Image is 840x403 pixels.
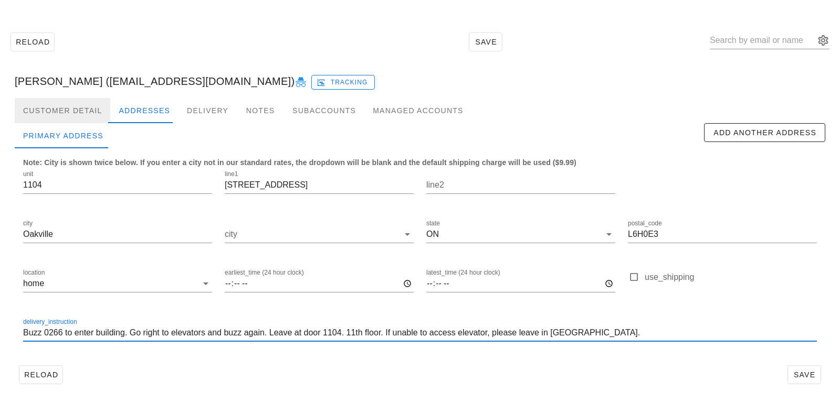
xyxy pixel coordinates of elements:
button: Reload [19,365,63,384]
label: location [23,269,45,277]
span: Reload [24,371,58,379]
button: Reload [10,32,55,51]
label: state [426,220,440,227]
div: home [23,279,44,288]
div: Managed Accounts [364,98,471,123]
label: postal_code [628,220,662,227]
div: Delivery [178,98,237,123]
label: latest_time (24 hour clock) [426,269,500,277]
button: Add Another Address [704,123,825,142]
span: Add Another Address [713,128,816,137]
label: earliest_time (24 hour clock) [225,269,304,277]
div: Customer Detail [15,98,110,123]
span: Tracking [319,78,368,87]
button: Save [787,365,821,384]
div: city [225,226,414,243]
label: unit [23,170,33,178]
button: Tracking [311,75,375,90]
span: Save [474,38,498,46]
label: city [23,220,33,227]
label: use_shipping [645,272,817,282]
div: stateON [426,226,615,243]
a: Tracking [311,73,375,90]
div: [PERSON_NAME] ([EMAIL_ADDRESS][DOMAIN_NAME]) [6,64,834,98]
label: line1 [225,170,238,178]
button: Save [469,32,502,51]
input: Search by email or name [710,32,815,49]
span: Reload [15,38,50,46]
div: ON [426,230,439,239]
div: Primary Address [15,123,112,148]
span: Save [792,371,816,379]
label: delivery_instruction [23,318,77,326]
div: Addresses [110,98,178,123]
button: appended action [817,34,829,47]
div: locationhome [23,275,212,292]
div: Notes [237,98,284,123]
b: Note: City is shown twice below. If you enter a city not in our standard rates, the dropdown will... [23,158,576,167]
div: Subaccounts [284,98,364,123]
